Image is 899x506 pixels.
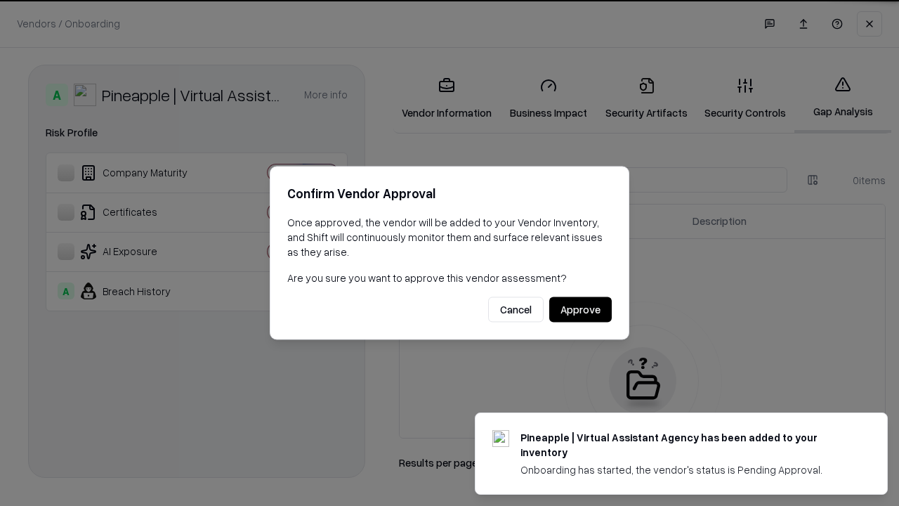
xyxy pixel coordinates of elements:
div: Pineapple | Virtual Assistant Agency has been added to your inventory [520,430,853,460]
img: trypineapple.com [492,430,509,447]
h2: Confirm Vendor Approval [287,183,612,204]
div: Onboarding has started, the vendor's status is Pending Approval. [520,462,853,477]
button: Approve [549,297,612,323]
button: Cancel [488,297,544,323]
p: Once approved, the vendor will be added to your Vendor Inventory, and Shift will continuously mon... [287,215,612,259]
p: Are you sure you want to approve this vendor assessment? [287,271,612,285]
